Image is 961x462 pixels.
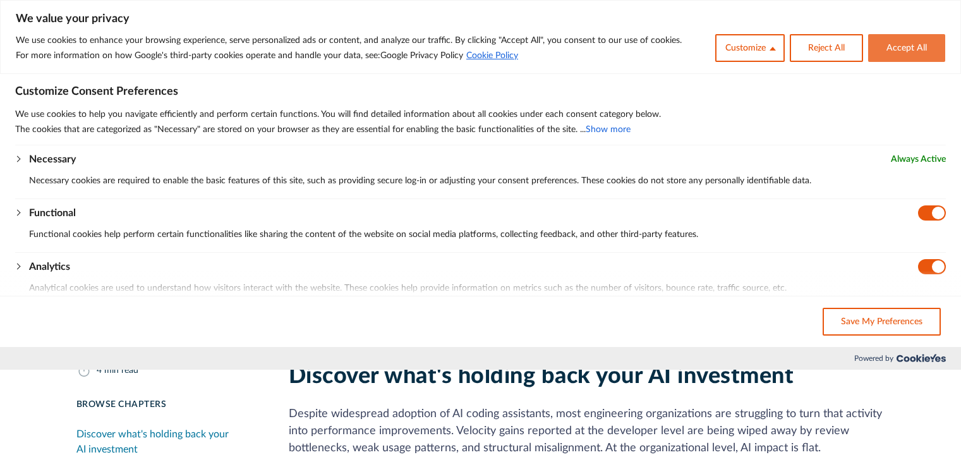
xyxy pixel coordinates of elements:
[29,152,76,167] button: Necessary
[15,107,946,122] p: We use cookies to help you navigate efficiently and perform certain functions. You will find deta...
[97,364,102,377] div: 4
[76,422,258,462] a: Discover what's holding back your AI investment
[76,398,258,411] div: Browse Chapters
[891,152,946,167] span: Always Active
[76,427,258,457] div: Discover what's holding back your AI investment
[16,48,682,63] p: For more information on how Google's third-party cookies operate and handle your data, see:
[104,364,138,377] div: min read
[823,308,941,336] button: Save My Preferences
[16,11,945,27] p: We value your privacy
[466,51,519,61] a: Cookie Policy
[897,354,946,362] img: Cookieyes logo
[289,406,885,457] p: Despite widespread adoption of AI coding assistants, most engineering organizations are strugglin...
[918,259,946,274] input: Disable Analytics
[289,363,885,390] h2: Discover what's holding back your AI investment
[380,51,463,60] a: Google Privacy Policy
[868,34,945,62] button: Accept All
[15,84,178,99] span: Customize Consent Preferences
[29,205,76,221] button: Functional
[29,227,946,242] p: Functional cookies help perform certain functionalities like sharing the content of the website o...
[29,173,946,188] p: Necessary cookies are required to enable the basic features of this site, such as providing secur...
[29,259,70,274] button: Analytics
[15,122,946,137] p: The cookies that are categorized as "Necessary" are stored on your browser as they are essential ...
[586,122,631,137] button: Show more
[790,34,863,62] button: Reject All
[715,34,785,62] button: Customize
[16,33,682,48] p: We use cookies to enhance your browsing experience, serve personalized ads or content, and analyz...
[918,205,946,221] input: Disable Functional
